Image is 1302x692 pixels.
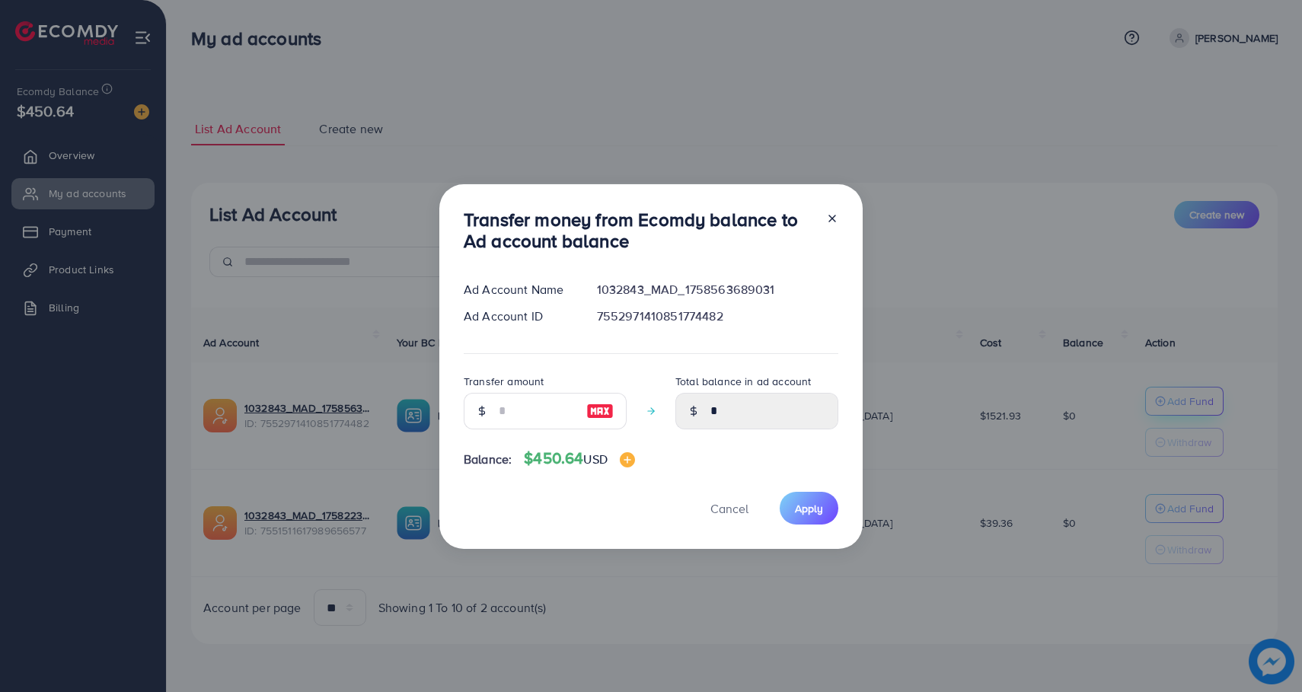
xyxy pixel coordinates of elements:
span: Balance: [464,451,512,468]
div: 1032843_MAD_1758563689031 [585,281,850,298]
div: 7552971410851774482 [585,308,850,325]
h4: $450.64 [524,449,635,468]
div: Ad Account Name [452,281,585,298]
img: image [620,452,635,467]
h3: Transfer money from Ecomdy balance to Ad account balance [464,209,814,253]
label: Transfer amount [464,374,544,389]
button: Cancel [691,492,767,525]
span: Cancel [710,500,748,517]
img: image [586,402,614,420]
label: Total balance in ad account [675,374,811,389]
span: Apply [795,501,823,516]
div: Ad Account ID [452,308,585,325]
button: Apply [780,492,838,525]
span: USD [583,451,607,467]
